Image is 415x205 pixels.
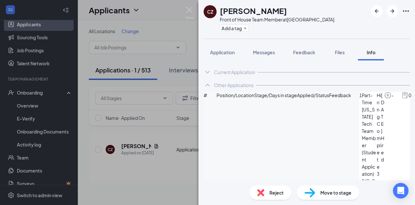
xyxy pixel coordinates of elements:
span: Move to stage [320,189,351,196]
svg: ChevronUp [204,81,211,89]
span: Messages [253,49,275,55]
div: Front of House Team Member at [GEOGRAPHIC_DATA] [220,16,334,23]
span: Info [367,49,375,55]
span: Files [335,49,345,55]
div: Other Applications [214,82,254,88]
span: Stage/Days in stage [254,92,297,99]
span: Feedback [293,49,315,55]
span: Position/Location [217,92,254,99]
svg: Ellipses [402,7,410,15]
svg: Plus [243,26,247,30]
button: ArrowRight [386,5,398,17]
span: 1 [359,92,362,99]
span: Hiring Complete [377,92,381,170]
span: 0 [409,92,411,99]
h1: [PERSON_NAME] [220,5,287,16]
div: Current Application [214,69,255,75]
button: ArrowLeftNew [371,5,383,17]
span: - [391,92,394,99]
span: Hired [381,135,384,163]
div: CZ [207,8,213,15]
span: Applied/Status [297,92,329,99]
span: # [204,92,217,99]
span: [US_STATE] Tech [362,177,377,199]
span: Application [210,49,235,55]
svg: ChevronDown [204,68,211,76]
span: 3 [377,170,381,177]
svg: ArrowRight [388,7,396,15]
div: Open Intercom Messenger [393,183,409,199]
span: Part-Time [US_STATE] Tech Team Member (Student Application) [362,92,377,177]
span: Feedback [329,92,351,99]
button: PlusAdd a tag [220,25,249,32]
span: Reject [269,189,284,196]
svg: ArrowLeftNew [373,7,381,15]
span: [DATE] [381,92,384,135]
